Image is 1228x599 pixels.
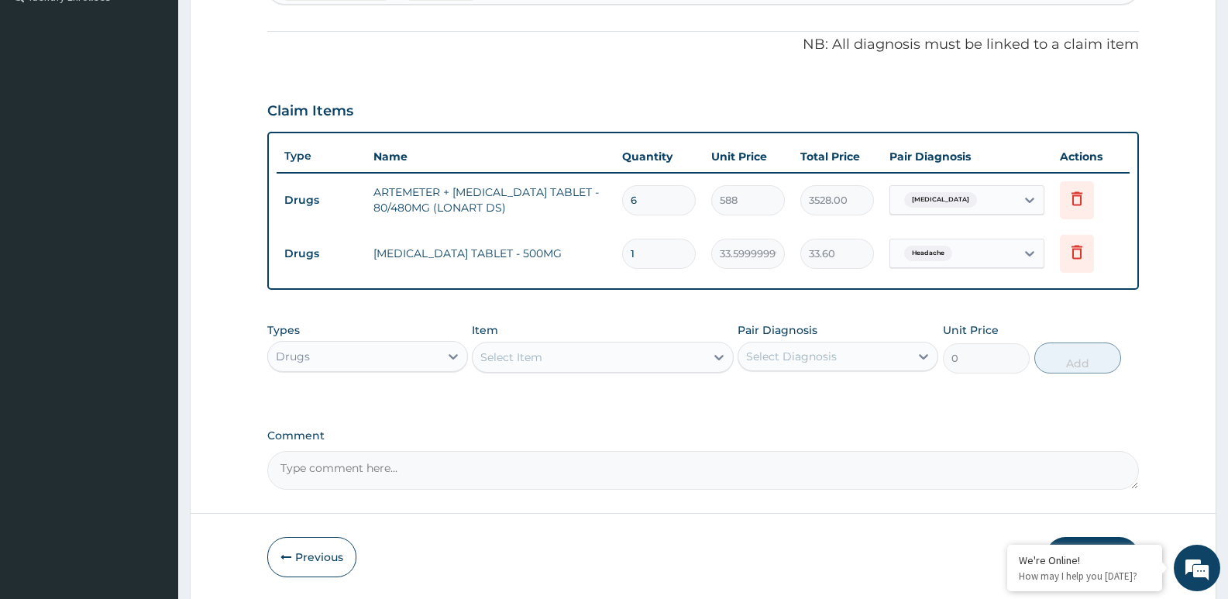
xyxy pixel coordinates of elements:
th: Pair Diagnosis [882,141,1052,172]
p: How may I help you today? [1019,570,1151,583]
div: Minimize live chat window [254,8,291,45]
td: Drugs [277,186,366,215]
label: Types [267,324,300,337]
div: Chat with us now [81,87,260,107]
td: Drugs [277,239,366,268]
span: Headache [904,246,952,261]
div: Drugs [276,349,310,364]
td: ARTEMETER + [MEDICAL_DATA] TABLET - 80/480MG (LONART DS) [366,177,614,223]
th: Type [277,142,366,170]
div: We're Online! [1019,553,1151,567]
label: Item [472,322,498,338]
button: Previous [267,537,356,577]
th: Total Price [793,141,882,172]
span: [MEDICAL_DATA] [904,192,977,208]
label: Unit Price [943,322,999,338]
span: We're online! [90,195,214,352]
div: Select Diagnosis [746,349,837,364]
textarea: Type your message and hit 'Enter' [8,423,295,477]
div: Select Item [480,349,542,365]
td: [MEDICAL_DATA] TABLET - 500MG [366,238,614,269]
th: Unit Price [703,141,793,172]
button: Submit [1046,537,1139,577]
label: Pair Diagnosis [738,322,817,338]
label: Comment [267,429,1139,442]
h3: Claim Items [267,103,353,120]
button: Add [1034,343,1121,374]
p: NB: All diagnosis must be linked to a claim item [267,35,1139,55]
th: Actions [1052,141,1130,172]
th: Name [366,141,614,172]
th: Quantity [614,141,703,172]
img: d_794563401_company_1708531726252_794563401 [29,77,63,116]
